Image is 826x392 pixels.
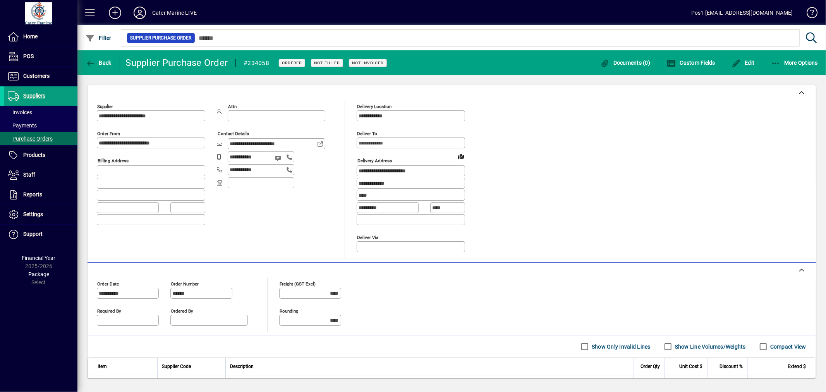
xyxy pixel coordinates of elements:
span: Suppliers [23,93,45,99]
span: Ordered [282,60,302,65]
button: Edit [730,56,757,70]
button: Send SMS [270,149,288,167]
span: Supplier Purchase Order [130,34,192,42]
span: Supplier Code [162,362,191,371]
a: Products [4,146,77,165]
span: Order Qty [641,362,660,371]
a: Settings [4,205,77,224]
mat-label: Attn [228,104,237,109]
a: Support [4,225,77,244]
span: Payments [8,122,37,129]
mat-label: Freight (GST excl) [280,281,316,286]
mat-label: Ordered by [171,308,193,313]
button: More Options [769,56,820,70]
a: View on map [455,150,467,162]
a: Payments [4,119,77,132]
button: Filter [84,31,113,45]
mat-label: Order number [171,281,199,286]
span: Edit [732,60,755,66]
span: More Options [771,60,818,66]
span: Purchase Orders [8,136,53,142]
span: Customers [23,73,50,79]
span: Description [230,362,254,371]
button: Documents (0) [598,56,653,70]
button: Back [84,56,113,70]
span: Back [86,60,112,66]
a: Home [4,27,77,46]
span: Item [98,362,107,371]
span: Invoices [8,109,32,115]
span: Not Invoiced [352,60,384,65]
span: Financial Year [22,255,56,261]
span: POS [23,53,34,59]
span: Settings [23,211,43,217]
a: Reports [4,185,77,205]
span: Support [23,231,43,237]
a: Staff [4,165,77,185]
button: Custom Fields [665,56,717,70]
mat-label: Order from [97,131,120,136]
span: Discount % [720,362,743,371]
td: 28.3800 [665,375,707,391]
a: POS [4,47,77,66]
span: Filter [86,35,112,41]
a: Purchase Orders [4,132,77,145]
button: Add [103,6,127,20]
span: Home [23,33,38,40]
span: Staff [23,172,35,178]
span: Extend $ [788,362,806,371]
span: Custom Fields [666,60,715,66]
mat-label: Delivery Location [357,104,392,109]
a: Knowledge Base [801,2,816,27]
div: Pos1 [EMAIL_ADDRESS][DOMAIN_NAME] [691,7,793,19]
mat-label: Rounding [280,308,298,313]
mat-label: Supplier [97,104,113,109]
td: 2.0000 [634,375,665,391]
mat-label: Deliver To [357,131,377,136]
div: #234058 [244,57,269,69]
a: Customers [4,67,77,86]
span: Unit Cost $ [679,362,702,371]
td: 0.00 [707,375,747,391]
span: Not Filled [314,60,340,65]
span: Reports [23,191,42,198]
div: Supplier Purchase Order [126,57,228,69]
div: Cater Marine LIVE [152,7,197,19]
a: Invoices [4,106,77,119]
app-page-header-button: Back [77,56,120,70]
span: Documents (0) [600,60,651,66]
label: Show Line Volumes/Weights [673,343,746,351]
mat-label: Required by [97,308,121,313]
mat-label: Deliver via [357,234,378,240]
label: Compact View [769,343,806,351]
button: Profile [127,6,152,20]
span: Package [28,271,49,277]
mat-label: Order date [97,281,119,286]
label: Show Only Invalid Lines [590,343,651,351]
span: Products [23,152,45,158]
td: 56.76 [747,375,816,391]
